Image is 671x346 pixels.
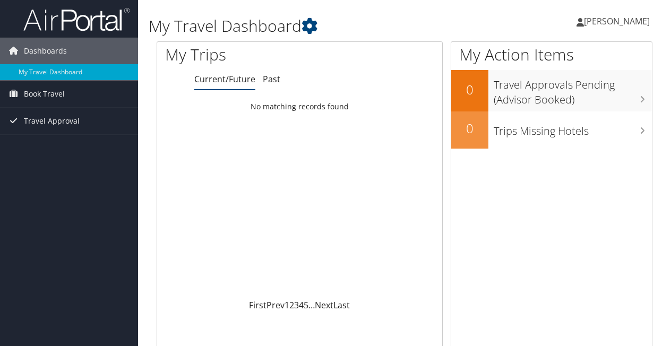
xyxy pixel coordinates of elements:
[451,81,488,99] h2: 0
[165,44,315,66] h1: My Trips
[299,299,304,311] a: 4
[451,119,488,137] h2: 0
[494,118,652,139] h3: Trips Missing Hotels
[494,72,652,107] h3: Travel Approvals Pending (Advisor Booked)
[304,299,308,311] a: 5
[451,44,652,66] h1: My Action Items
[24,38,67,64] span: Dashboards
[266,299,285,311] a: Prev
[157,97,442,116] td: No matching records found
[294,299,299,311] a: 3
[24,81,65,107] span: Book Travel
[451,70,652,111] a: 0Travel Approvals Pending (Advisor Booked)
[263,73,280,85] a: Past
[451,111,652,149] a: 0Trips Missing Hotels
[249,299,266,311] a: First
[584,15,650,27] span: [PERSON_NAME]
[149,15,490,37] h1: My Travel Dashboard
[23,7,130,32] img: airportal-logo.png
[285,299,289,311] a: 1
[24,108,80,134] span: Travel Approval
[333,299,350,311] a: Last
[577,5,660,37] a: [PERSON_NAME]
[289,299,294,311] a: 2
[194,73,255,85] a: Current/Future
[308,299,315,311] span: …
[315,299,333,311] a: Next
